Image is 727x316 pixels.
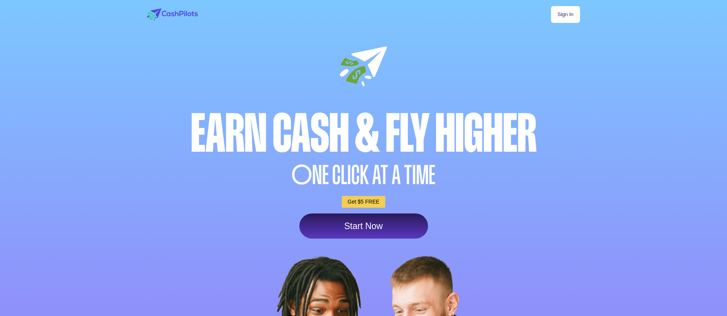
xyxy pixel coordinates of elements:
a: Start Now [299,213,428,239]
a: Get $5 FREE [342,196,385,208]
img: logo [147,8,198,21]
div: Earn Cash & Fly higher [145,107,582,160]
div: NE CLICK AT A TIME [145,162,582,188]
span: O [292,162,312,188]
a: Sign In [551,6,580,23]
